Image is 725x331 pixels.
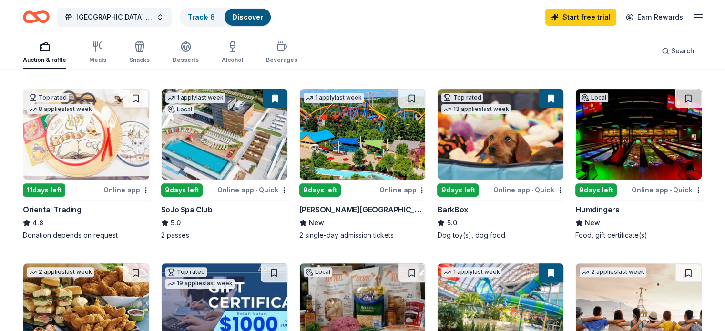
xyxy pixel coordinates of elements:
[309,217,324,229] span: New
[222,37,243,69] button: Alcohol
[585,217,600,229] span: New
[129,56,150,64] div: Snacks
[575,183,617,197] div: 9 days left
[304,267,332,277] div: Local
[670,186,672,194] span: •
[437,231,564,240] div: Dog toy(s), dog food
[27,93,69,102] div: Top rated
[266,37,297,69] button: Beverages
[23,204,82,215] div: Oriental Trading
[441,104,511,114] div: 13 applies last week
[299,231,426,240] div: 2 single-day admission tickets
[57,8,172,27] button: [GEOGRAPHIC_DATA] PTA Tricky Tray
[27,267,94,277] div: 2 applies last week
[580,93,608,102] div: Local
[32,217,43,229] span: 4.8
[188,13,215,21] a: Track· 8
[441,93,483,102] div: Top rated
[27,104,94,114] div: 8 applies last week
[232,13,263,21] a: Discover
[173,37,199,69] button: Desserts
[447,217,457,229] span: 5.0
[23,89,149,180] img: Image for Oriental Trading
[23,56,66,64] div: Auction & raffle
[299,204,426,215] div: [PERSON_NAME][GEOGRAPHIC_DATA]
[89,37,106,69] button: Meals
[266,56,297,64] div: Beverages
[438,89,563,180] img: Image for BarkBox
[103,184,150,196] div: Online app
[493,184,564,196] div: Online app Quick
[304,93,364,103] div: 1 apply last week
[165,279,235,289] div: 19 applies last week
[575,231,702,240] div: Food, gift certificate(s)
[575,204,619,215] div: Humdingers
[300,89,426,180] img: Image for Dorney Park & Wildwater Kingdom
[23,183,65,197] div: 11 days left
[545,9,616,26] a: Start free trial
[161,183,203,197] div: 9 days left
[165,267,207,277] div: Top rated
[165,105,194,114] div: Local
[171,217,181,229] span: 5.0
[23,37,66,69] button: Auction & raffle
[654,41,702,60] button: Search
[173,56,199,64] div: Desserts
[161,204,213,215] div: SoJo Spa Club
[441,267,501,277] div: 1 apply last week
[222,56,243,64] div: Alcohol
[299,183,341,197] div: 9 days left
[23,231,150,240] div: Donation depends on request
[255,186,257,194] span: •
[23,89,150,240] a: Image for Oriental TradingTop rated8 applieslast week11days leftOnline appOriental Trading4.8Dona...
[632,184,702,196] div: Online app Quick
[217,184,288,196] div: Online app Quick
[161,231,288,240] div: 2 passes
[129,37,150,69] button: Snacks
[575,89,702,240] a: Image for HumdingersLocal9days leftOnline app•QuickHumdingersNewFood, gift certificate(s)
[162,89,287,180] img: Image for SoJo Spa Club
[580,267,646,277] div: 2 applies last week
[76,11,153,23] span: [GEOGRAPHIC_DATA] PTA Tricky Tray
[379,184,426,196] div: Online app
[89,56,106,64] div: Meals
[299,89,426,240] a: Image for Dorney Park & Wildwater Kingdom1 applylast week9days leftOnline app[PERSON_NAME][GEOGRA...
[23,6,50,28] a: Home
[671,45,694,57] span: Search
[165,93,225,103] div: 1 apply last week
[437,183,479,197] div: 9 days left
[620,9,689,26] a: Earn Rewards
[531,186,533,194] span: •
[576,89,702,180] img: Image for Humdingers
[179,8,272,27] button: Track· 8Discover
[437,89,564,240] a: Image for BarkBoxTop rated13 applieslast week9days leftOnline app•QuickBarkBox5.0Dog toy(s), dog ...
[437,204,468,215] div: BarkBox
[161,89,288,240] a: Image for SoJo Spa Club1 applylast weekLocal9days leftOnline app•QuickSoJo Spa Club5.02 passes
